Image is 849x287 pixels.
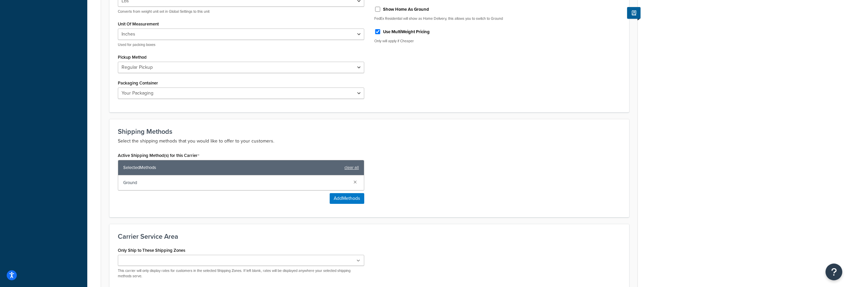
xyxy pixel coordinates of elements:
h3: Carrier Service Area [118,233,621,240]
label: Unit Of Measurement [118,21,159,26]
label: Packaging Container [118,80,158,85]
label: Use MultiWeight Pricing [383,29,430,35]
button: Show Help Docs [627,7,641,19]
p: Only will apply if Cheaper [374,39,621,44]
button: Open Resource Center [826,264,842,280]
span: Ground [123,178,348,187]
label: Show Home As Ground [383,6,429,12]
p: This carrier will only display rates for customers in the selected Shipping Zones. If left blank,... [118,268,364,279]
p: Converts from weight unit set in Global Settings to this unit [118,9,364,14]
span: Selected Methods [123,163,341,172]
button: AddMethods [330,193,364,204]
label: Only Ship to These Shipping Zones [118,248,185,253]
p: FedEx Residential will show as Home Delivery, this allows you to switch to Ground [374,16,621,21]
a: clear all [344,163,359,172]
h3: Shipping Methods [118,128,621,135]
label: Active Shipping Method(s) for this Carrier [118,153,199,158]
label: Pickup Method [118,55,147,60]
p: Select the shipping methods that you would like to offer to your customers. [118,137,621,145]
p: Used for packing boxes [118,42,364,47]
